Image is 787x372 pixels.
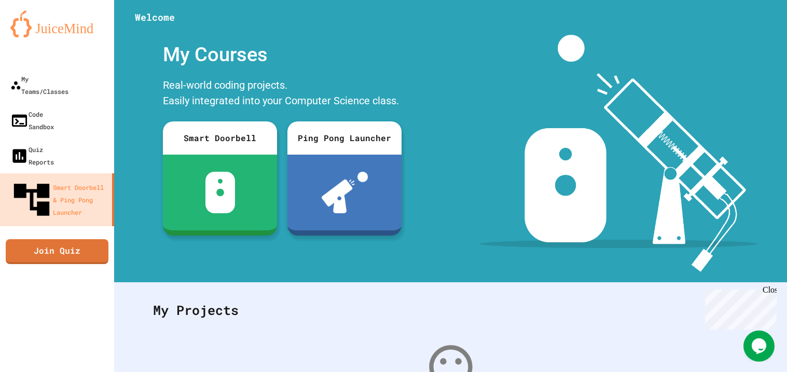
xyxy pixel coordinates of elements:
a: Join Quiz [6,239,108,264]
img: sdb-white.svg [205,172,235,213]
div: Chat with us now!Close [4,4,72,66]
img: banner-image-my-projects.png [480,35,758,272]
div: Smart Doorbell [163,121,277,155]
img: ppl-with-ball.png [322,172,368,213]
div: Quiz Reports [10,143,54,168]
div: Ping Pong Launcher [287,121,402,155]
div: Smart Doorbell & Ping Pong Launcher [10,178,108,221]
div: My Teams/Classes [10,73,68,98]
div: My Projects [143,290,758,330]
div: Code Sandbox [10,108,54,133]
img: logo-orange.svg [10,10,104,37]
iframe: chat widget [743,330,777,362]
div: My Courses [158,35,407,75]
iframe: chat widget [701,285,777,329]
div: Real-world coding projects. Easily integrated into your Computer Science class. [158,75,407,114]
